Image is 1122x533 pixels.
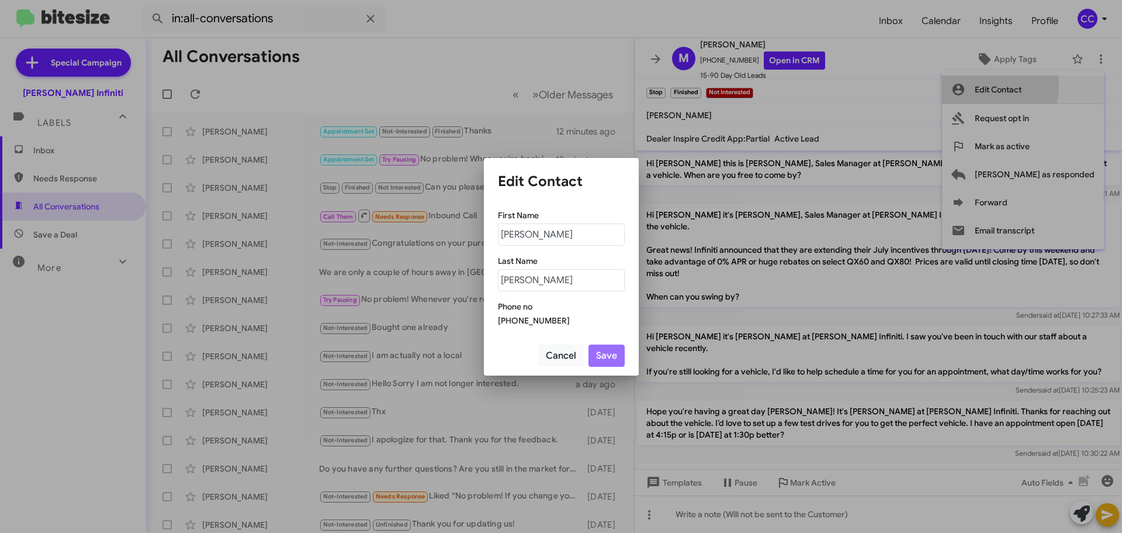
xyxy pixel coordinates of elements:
[538,345,584,367] button: Cancel
[498,269,625,291] input: Example:Snow
[498,315,625,326] div: [PHONE_NUMBER]
[498,301,532,312] mat-label: Phone no
[498,256,538,266] mat-label: Last Name
[588,345,625,367] button: Save
[498,223,625,246] input: Example: John
[498,210,539,221] mat-label: First Name
[498,172,625,191] h1: Edit Contact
